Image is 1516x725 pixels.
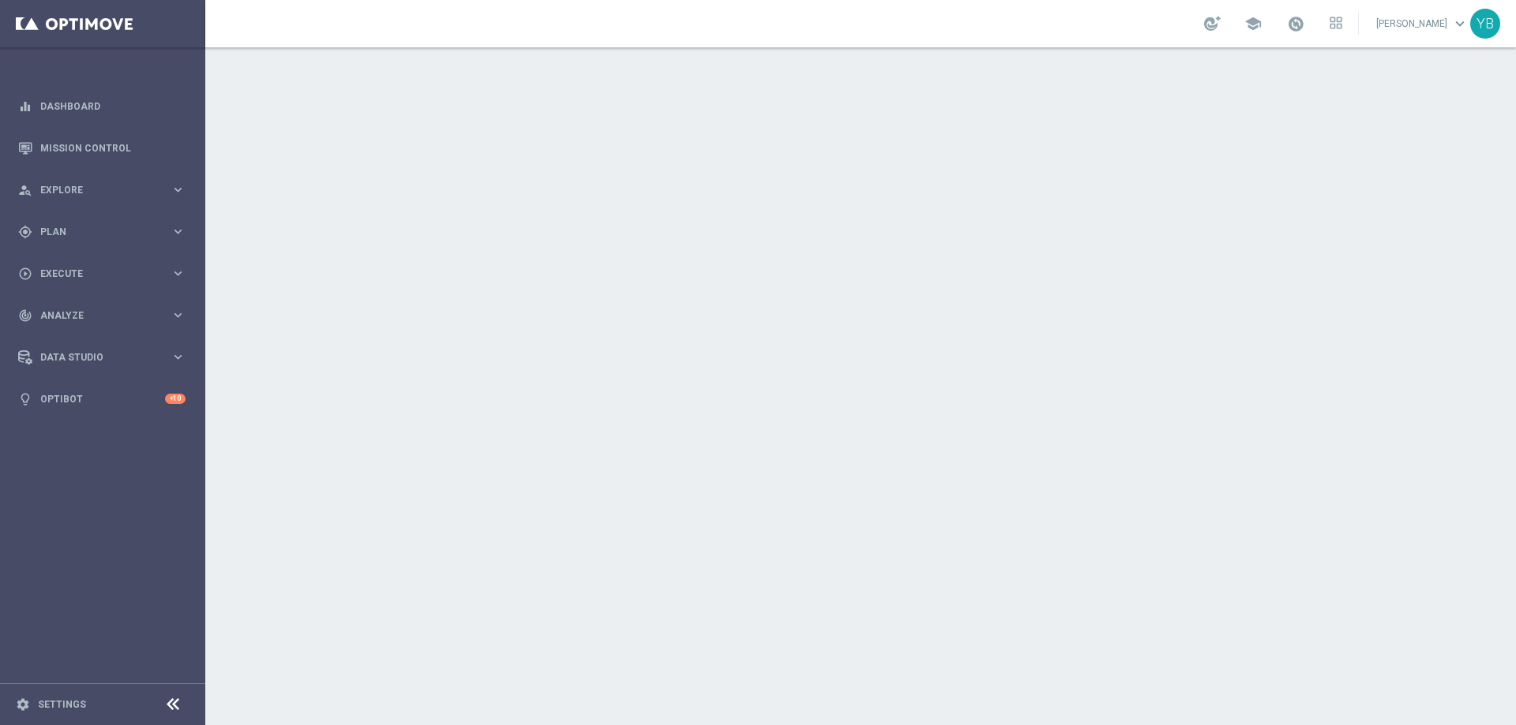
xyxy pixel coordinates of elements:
[18,308,32,323] i: track_changes
[1470,9,1500,39] div: YB
[1451,15,1469,32] span: keyboard_arrow_down
[17,142,186,155] button: Mission Control
[18,183,171,197] div: Explore
[18,127,186,169] div: Mission Control
[40,227,171,237] span: Plan
[165,394,186,404] div: +10
[171,182,186,197] i: keyboard_arrow_right
[17,393,186,405] button: lightbulb Optibot +10
[38,700,86,709] a: Settings
[18,308,171,323] div: Analyze
[171,266,186,281] i: keyboard_arrow_right
[40,185,171,195] span: Explore
[17,226,186,238] button: gps_fixed Plan keyboard_arrow_right
[18,392,32,406] i: lightbulb
[40,85,186,127] a: Dashboard
[18,99,32,114] i: equalizer
[40,311,171,320] span: Analyze
[16,697,30,712] i: settings
[17,184,186,196] button: person_search Explore keyboard_arrow_right
[18,225,171,239] div: Plan
[18,85,186,127] div: Dashboard
[18,183,32,197] i: person_search
[18,225,32,239] i: gps_fixed
[17,309,186,322] button: track_changes Analyze keyboard_arrow_right
[40,127,186,169] a: Mission Control
[18,267,32,281] i: play_circle_outline
[17,100,186,113] button: equalizer Dashboard
[171,349,186,364] i: keyboard_arrow_right
[17,267,186,280] button: play_circle_outline Execute keyboard_arrow_right
[18,350,171,364] div: Data Studio
[1375,12,1470,36] a: [PERSON_NAME]keyboard_arrow_down
[40,353,171,362] span: Data Studio
[1244,15,1262,32] span: school
[171,224,186,239] i: keyboard_arrow_right
[171,308,186,323] i: keyboard_arrow_right
[18,267,171,281] div: Execute
[40,269,171,278] span: Execute
[40,378,165,420] a: Optibot
[18,378,186,420] div: Optibot
[17,351,186,364] button: Data Studio keyboard_arrow_right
